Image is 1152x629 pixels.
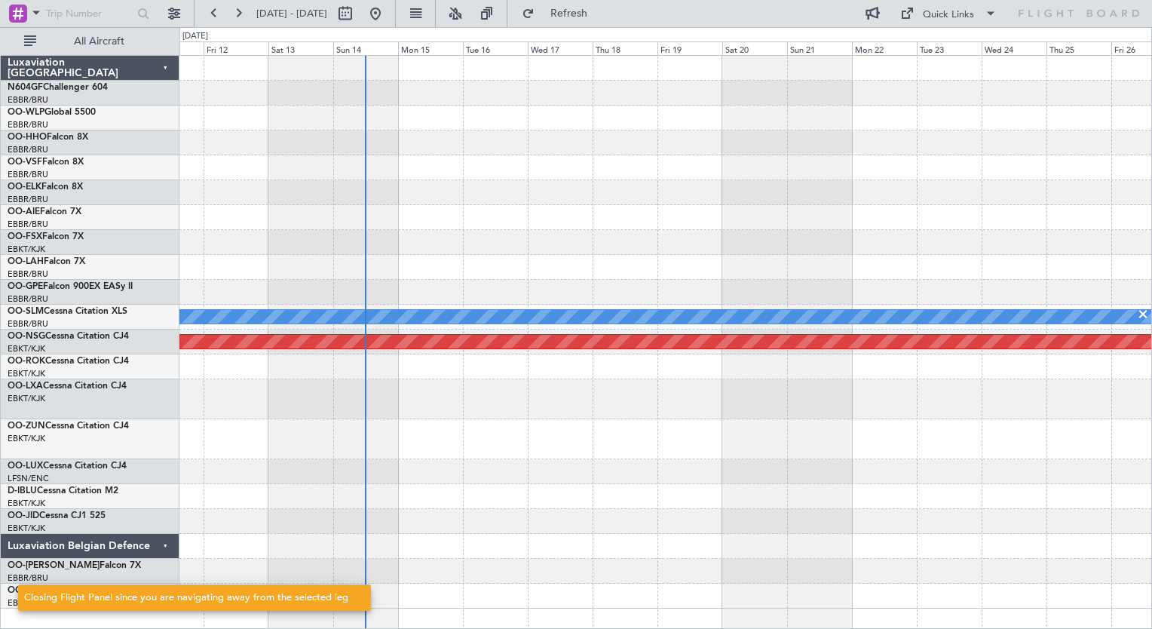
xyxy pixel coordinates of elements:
[8,357,129,366] a: OO-ROKCessna Citation CJ4
[8,133,47,142] span: OO-HHO
[463,41,528,55] div: Tue 16
[593,41,657,55] div: Thu 18
[204,41,268,55] div: Fri 12
[8,332,45,341] span: OO-NSG
[982,41,1046,55] div: Wed 24
[333,41,398,55] div: Sun 14
[8,393,45,404] a: EBKT/KJK
[17,29,164,54] button: All Aircraft
[852,41,917,55] div: Mon 22
[8,158,42,167] span: OO-VSF
[8,357,45,366] span: OO-ROK
[8,332,129,341] a: OO-NSGCessna Citation CJ4
[787,41,852,55] div: Sun 21
[8,232,84,241] a: OO-FSXFalcon 7X
[657,41,722,55] div: Fri 19
[8,498,45,509] a: EBKT/KJK
[8,144,48,155] a: EBBR/BRU
[722,41,787,55] div: Sat 20
[8,486,37,496] span: D-IBLU
[8,219,48,230] a: EBBR/BRU
[182,30,208,43] div: [DATE]
[8,282,133,291] a: OO-GPEFalcon 900EX EASy II
[8,207,81,216] a: OO-AIEFalcon 7X
[46,2,133,25] input: Trip Number
[8,473,49,484] a: LFSN/ENC
[8,382,43,391] span: OO-LXA
[8,169,48,180] a: EBBR/BRU
[8,422,45,431] span: OO-ZUN
[398,41,463,55] div: Mon 15
[8,183,41,192] span: OO-ELK
[917,41,982,55] div: Tue 23
[8,108,44,117] span: OO-WLP
[8,561,141,570] a: OO-[PERSON_NAME]Falcon 7X
[8,207,40,216] span: OO-AIE
[8,511,106,520] a: OO-JIDCessna CJ1 525
[24,591,348,606] div: Closing Flight Panel since you are navigating away from the selected leg
[8,307,127,316] a: OO-SLMCessna Citation XLS
[8,133,88,142] a: OO-HHOFalcon 8X
[8,257,44,266] span: OO-LAH
[8,257,85,266] a: OO-LAHFalcon 7X
[1046,41,1111,55] div: Thu 25
[8,119,48,130] a: EBBR/BRU
[8,511,39,520] span: OO-JID
[8,83,108,92] a: N604GFChallenger 604
[8,244,45,255] a: EBKT/KJK
[8,307,44,316] span: OO-SLM
[528,41,593,55] div: Wed 17
[8,318,48,330] a: EBBR/BRU
[8,183,83,192] a: OO-ELKFalcon 8X
[923,8,974,23] div: Quick Links
[8,462,127,471] a: OO-LUXCessna Citation CJ4
[8,158,84,167] a: OO-VSFFalcon 8X
[8,293,48,305] a: EBBR/BRU
[8,433,45,444] a: EBKT/KJK
[538,8,601,19] span: Refresh
[8,561,100,570] span: OO-[PERSON_NAME]
[268,41,333,55] div: Sat 13
[39,36,159,47] span: All Aircraft
[8,282,43,291] span: OO-GPE
[893,2,1004,26] button: Quick Links
[8,194,48,205] a: EBBR/BRU
[8,94,48,106] a: EBBR/BRU
[515,2,605,26] button: Refresh
[8,368,45,379] a: EBKT/KJK
[8,232,42,241] span: OO-FSX
[8,462,43,471] span: OO-LUX
[8,268,48,280] a: EBBR/BRU
[8,486,118,496] a: D-IBLUCessna Citation M2
[8,83,43,92] span: N604GF
[8,523,45,534] a: EBKT/KJK
[8,108,96,117] a: OO-WLPGlobal 5500
[8,382,127,391] a: OO-LXACessna Citation CJ4
[256,7,327,20] span: [DATE] - [DATE]
[8,343,45,354] a: EBKT/KJK
[8,422,129,431] a: OO-ZUNCessna Citation CJ4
